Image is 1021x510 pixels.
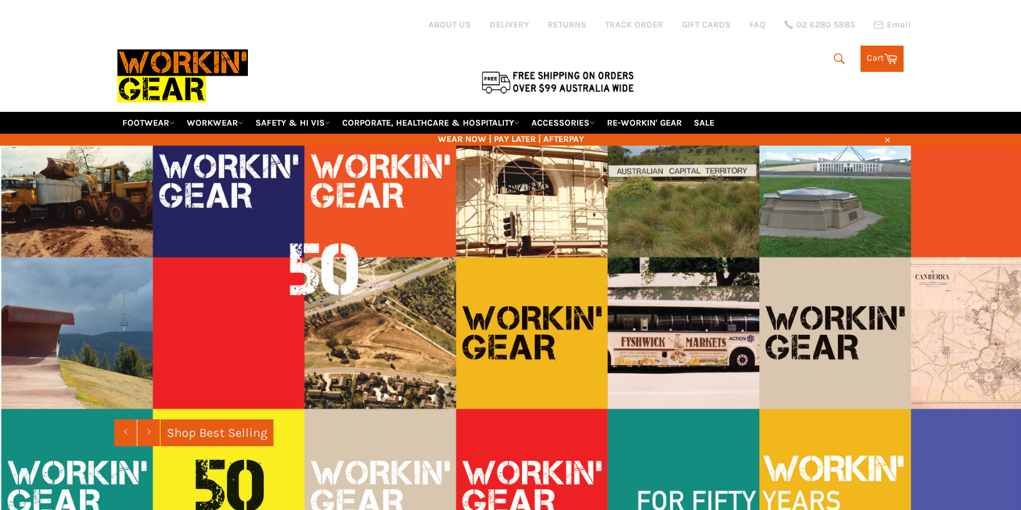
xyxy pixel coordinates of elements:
a: GIFT CARDS [682,19,731,31]
a: Shop Best Selling [160,419,274,446]
a: Cart [861,46,904,72]
a: SAFETY & HI VIS [250,112,335,134]
a: CORPORATE, HEALTHCARE & HOSPITALITY [337,112,525,134]
span: Email [887,21,910,29]
a: FOOTWEAR [117,112,180,134]
a: 02 6280 5885 [784,21,855,29]
a: RETURNS [548,19,586,31]
img: Workin Gear leaders in Workwear, Safety Boots, PPE, Uniforms. Australia's No.1 in Workwear [117,41,248,111]
a: WORKWEAR [182,112,249,134]
a: FAQ [749,19,766,31]
a: TRACK ORDER [605,19,663,31]
span: WEAR NOW | PAY LATER | AFTERPAY [117,133,904,145]
a: DELIVERY [490,19,529,31]
a: SALE [689,112,719,134]
span: 02 6280 5885 [796,21,855,29]
img: Flat $9.95 shipping Australia wide [480,69,636,95]
a: RE-WORKIN' GEAR [602,112,687,134]
a: ABOUT US [428,19,471,31]
a: ACCESSORIES [526,112,600,134]
a: Email [874,20,910,30]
